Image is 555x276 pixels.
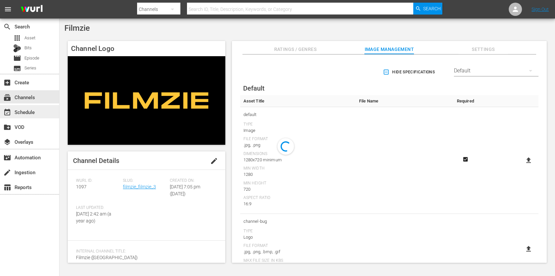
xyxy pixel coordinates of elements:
button: edit [206,153,222,169]
svg: Required [462,156,469,162]
span: Ratings / Genres [271,45,320,54]
div: Logo [243,234,352,241]
h4: Channel Logo [68,41,225,56]
button: Hide Specifications [382,63,437,81]
span: Wurl ID: [76,178,120,183]
img: ans4CAIJ8jUAAAAAAAAAAAAAAAAAAAAAAAAgQb4GAAAAAAAAAAAAAAAAAAAAAAAAJMjXAAAAAAAAAAAAAAAAAAAAAAAAgAT5G... [16,2,48,17]
img: Filmzie [68,56,225,145]
span: VOD [3,123,11,131]
div: .jpg, .png, .bmp, .gif [243,249,352,255]
span: Search [3,23,11,31]
span: Overlays [3,138,11,146]
span: Series [13,64,21,72]
a: filmzie_filmzie_3 [123,184,156,189]
span: Series [24,65,36,71]
div: Min Height [243,181,352,186]
span: Bits [24,45,32,51]
div: 1280x720 minimum [243,157,352,163]
span: Create [3,79,11,87]
th: Required [453,95,478,107]
a: Sign Out [532,7,549,12]
span: Internal Channel Title: [76,249,214,254]
span: Asset [24,35,35,41]
div: Type [243,122,352,127]
div: .jpg, .png [243,142,352,148]
div: Min Width [243,166,352,171]
span: Asset [13,34,21,42]
span: Last Updated: [76,205,120,211]
span: Channels [3,94,11,101]
span: Reports [3,183,11,191]
span: Schedule [3,108,11,116]
span: Default [243,84,265,92]
span: Episode [13,54,21,62]
span: Search [423,3,441,15]
span: Filmzie [64,23,90,33]
span: Slug: [123,178,166,183]
div: Type [243,229,352,234]
span: Channel Details [73,157,119,165]
span: 1097 [76,184,87,189]
div: Aspect Ratio [243,195,352,201]
span: [DATE] 7:05 pm ([DATE]) [170,184,200,196]
span: Filmzie ([GEOGRAPHIC_DATA]) [76,255,138,260]
div: 16:9 [243,201,352,207]
th: File Name [356,95,453,107]
span: Hide Specifications [384,69,435,76]
div: Image [243,127,352,134]
div: File Format [243,243,352,249]
span: [DATE] 2:42 am (a year ago) [76,211,111,223]
span: Automation [3,154,11,162]
span: edit [210,157,218,165]
span: Image Management [364,45,414,54]
button: Search [413,3,442,15]
th: Asset Title [240,95,356,107]
span: Created On: [170,178,213,183]
div: 1280 [243,171,352,178]
span: default [243,110,352,119]
div: Bits [13,44,21,52]
span: Settings [459,45,508,54]
span: channel-bug [243,217,352,226]
span: Episode [24,55,39,61]
div: File Format [243,137,352,142]
div: Default [454,61,538,80]
div: Dimensions [243,151,352,157]
span: Ingestion [3,169,11,177]
span: menu [4,5,12,13]
div: 720 [243,186,352,193]
div: Max File Size In Kbs [243,258,352,263]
